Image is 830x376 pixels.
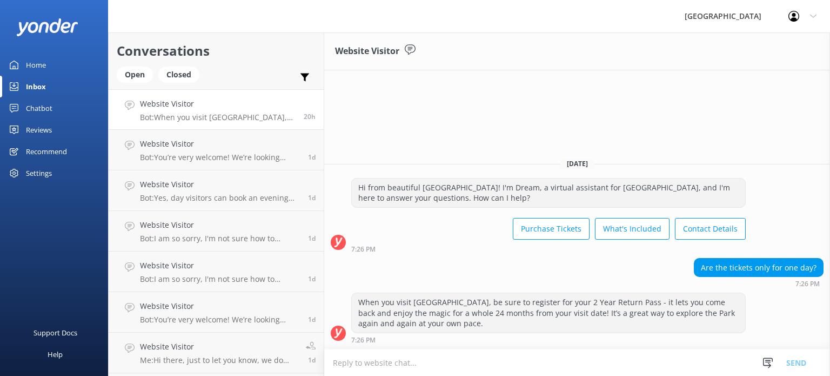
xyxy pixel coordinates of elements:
span: Aug 26 2025 05:53pm (UTC +10:00) Australia/Brisbane [308,315,316,324]
div: Aug 27 2025 07:26pm (UTC +10:00) Australia/Brisbane [694,280,824,287]
a: Closed [158,68,205,80]
h4: Website Visitor [140,98,296,110]
p: Me: Hi there, just to let you know, we do have potable water in the van park - it's on town water... [140,355,298,365]
strong: 7:26 PM [795,281,820,287]
div: Reviews [26,119,52,141]
p: Bot: Yes, day visitors can book an evening tour. For the magical Darkness Falls evening tour, sta... [140,193,300,203]
a: Open [117,68,158,80]
span: [DATE] [560,159,594,168]
div: Are the tickets only for one day? [694,259,823,277]
p: Bot: When you visit [GEOGRAPHIC_DATA], be sure to register for your 2 Year Return Pass - it lets ... [140,113,296,122]
div: Aug 27 2025 07:26pm (UTC +10:00) Australia/Brisbane [351,336,746,344]
button: Purchase Tickets [513,218,590,240]
h4: Website Visitor [140,219,300,231]
div: Hi from beautiful [GEOGRAPHIC_DATA]! I'm Dream, a virtual assistant for [GEOGRAPHIC_DATA], and I'... [352,179,745,207]
a: Website VisitorMe:Hi there, just to let you know, we do have potable water in the van park - it's... [109,333,324,373]
a: Website VisitorBot:I am so sorry, I'm not sure how to answer that question. Are you able to phras... [109,252,324,292]
a: Website VisitorBot:You’re very welcome! We’re looking forward to welcoming you to [GEOGRAPHIC_DAT... [109,130,324,170]
button: Contact Details [675,218,746,240]
div: Home [26,54,46,76]
span: Aug 27 2025 08:25am (UTC +10:00) Australia/Brisbane [308,153,316,162]
h4: Website Visitor [140,341,298,353]
div: Settings [26,162,52,184]
span: Aug 26 2025 07:42pm (UTC +10:00) Australia/Brisbane [308,234,316,243]
h2: Conversations [117,41,316,61]
h3: Website Visitor [335,44,399,58]
h4: Website Visitor [140,179,300,190]
div: Inbox [26,76,46,97]
a: Website VisitorBot:I am so sorry, I'm not sure how to answer that question. Are you able to phras... [109,211,324,252]
span: Aug 26 2025 07:18pm (UTC +10:00) Australia/Brisbane [308,274,316,283]
span: Aug 27 2025 07:26pm (UTC +10:00) Australia/Brisbane [304,112,316,121]
h4: Website Visitor [140,138,300,150]
div: When you visit [GEOGRAPHIC_DATA], be sure to register for your 2 Year Return Pass - it lets you c... [352,293,745,333]
div: Aug 27 2025 07:26pm (UTC +10:00) Australia/Brisbane [351,245,746,253]
img: yonder-white-logo.png [16,18,78,36]
strong: 7:26 PM [351,337,376,344]
div: Closed [158,67,199,83]
div: Help [48,344,63,365]
p: Bot: I am so sorry, I'm not sure how to answer that question. Are you able to phrase it another w... [140,234,300,243]
h4: Website Visitor [140,300,300,312]
p: Bot: I am so sorry, I'm not sure how to answer that question. Are you able to phrase it another w... [140,274,300,284]
button: What's Included [595,218,670,240]
p: Bot: You’re very welcome! We’re looking forward to welcoming you to [GEOGRAPHIC_DATA] soon - can’... [140,315,300,325]
span: Aug 26 2025 07:45pm (UTC +10:00) Australia/Brisbane [308,193,316,202]
div: Open [117,67,153,83]
a: Website VisitorBot:When you visit [GEOGRAPHIC_DATA], be sure to register for your 2 Year Return P... [109,89,324,130]
strong: 7:26 PM [351,246,376,253]
span: Aug 26 2025 04:44pm (UTC +10:00) Australia/Brisbane [308,355,316,365]
a: Website VisitorBot:Yes, day visitors can book an evening tour. For the magical Darkness Falls eve... [109,170,324,211]
a: Website VisitorBot:You’re very welcome! We’re looking forward to welcoming you to [GEOGRAPHIC_DAT... [109,292,324,333]
div: Chatbot [26,97,52,119]
p: Bot: You’re very welcome! We’re looking forward to welcoming you to [GEOGRAPHIC_DATA] soon - can’... [140,153,300,162]
div: Recommend [26,141,67,162]
h4: Website Visitor [140,260,300,272]
div: Support Docs [34,322,77,344]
